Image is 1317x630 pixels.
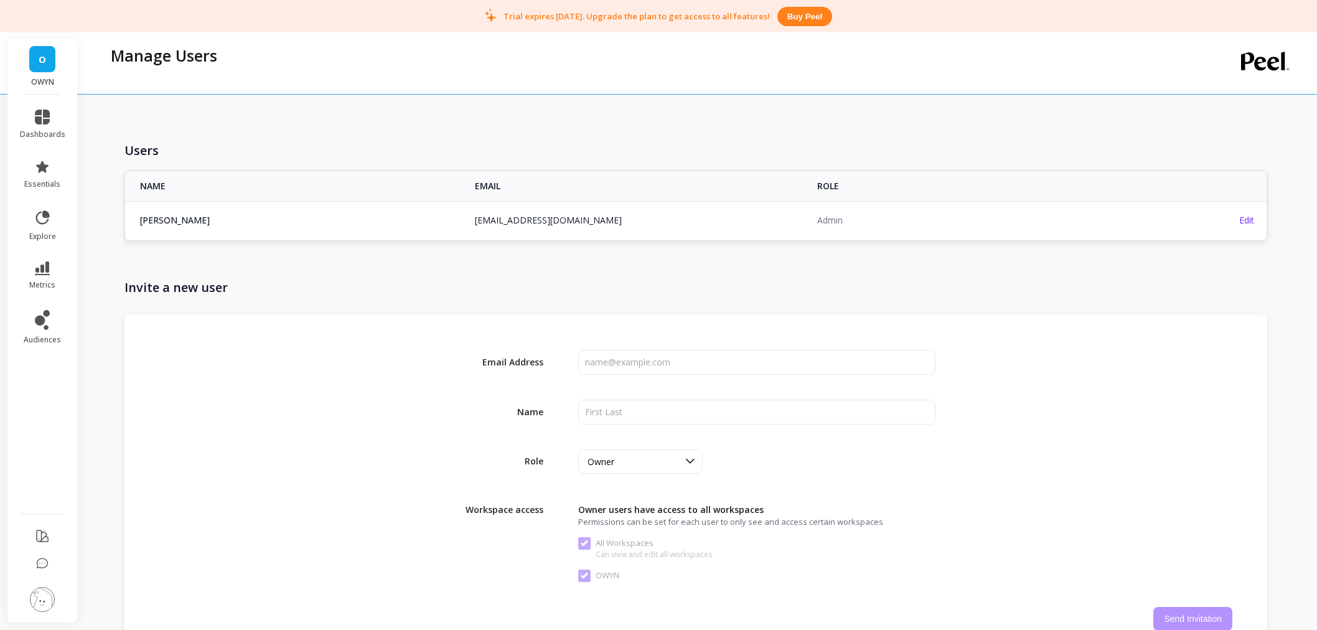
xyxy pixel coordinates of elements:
span: audiences [24,335,61,345]
span: All Workspaces [578,537,712,550]
span: OWYN [578,570,619,582]
a: [EMAIL_ADDRESS][DOMAIN_NAME] [475,214,622,226]
p: Trial expires [DATE]. Upgrade the plan to get access to all features! [504,11,770,22]
th: ROLE [810,171,1152,201]
span: Owner [588,456,614,468]
span: Permissions can be set for each user to only see and access certain workspaces [578,516,1008,527]
span: dashboards [20,129,65,139]
span: metrics [29,280,55,290]
input: name@example.com [578,350,936,375]
span: explore [29,232,56,242]
button: Buy peel [777,7,832,26]
th: NAME [125,171,467,201]
h1: Invite a new user [124,279,1267,296]
h1: Users [124,142,1267,159]
span: Owner users have access to all workspaces [578,504,936,516]
td: Admin [810,201,1152,239]
span: Name [456,406,543,418]
th: EMAIL [467,171,810,201]
span: O [39,52,46,67]
span: essentials [24,179,60,189]
span: [PERSON_NAME] [140,214,460,227]
input: First Last [578,400,936,425]
span: Workspace access [456,499,543,516]
span: Email Address [456,356,543,369]
span: Edit [1239,214,1254,226]
span: Role [456,455,543,468]
p: Manage Users [111,45,217,66]
img: profile picture [30,587,55,612]
p: OWYN [20,77,65,87]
